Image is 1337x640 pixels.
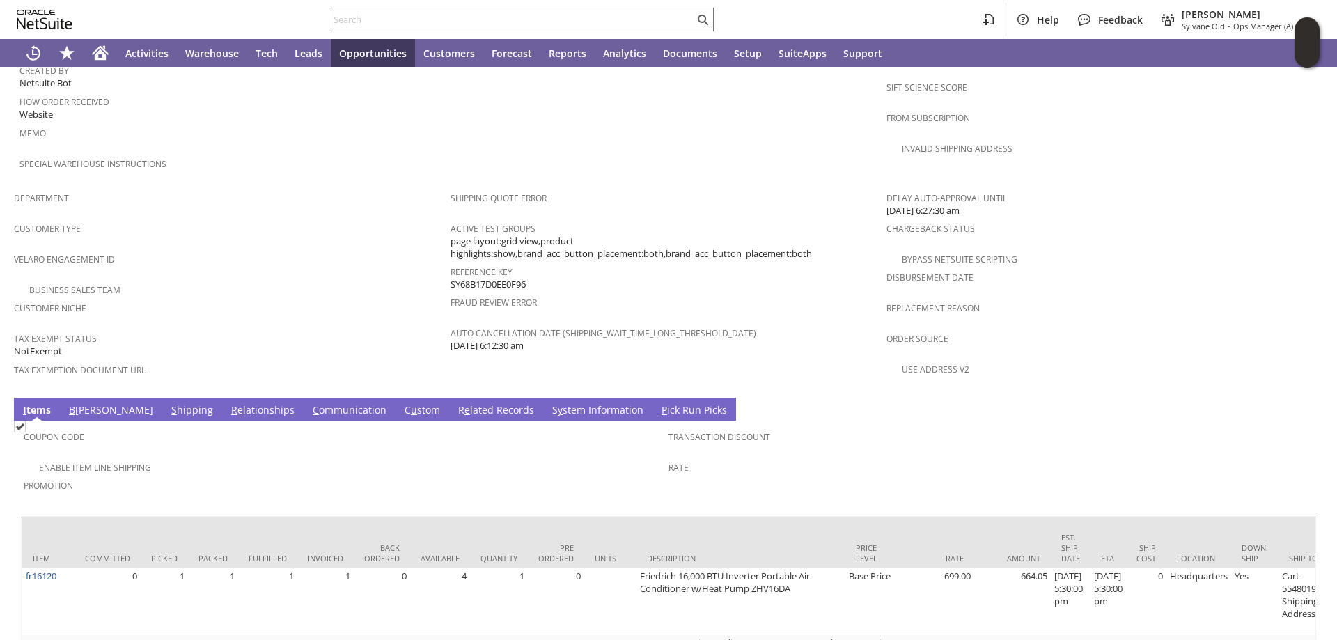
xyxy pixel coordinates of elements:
[354,568,410,634] td: 0
[69,403,75,416] span: B
[14,302,86,314] a: Customer Niche
[14,192,69,204] a: Department
[658,403,730,419] a: Pick Run Picks
[886,112,970,124] a: From Subscription
[297,568,354,634] td: 1
[92,45,109,61] svg: Home
[231,403,237,416] span: R
[39,462,151,474] a: Enable Item Line Shipping
[17,39,50,67] a: Recent Records
[1295,17,1320,68] iframe: Click here to launch Oracle Guided Learning Help Panel
[902,143,1012,155] a: Invalid Shipping Address
[663,47,717,60] span: Documents
[238,568,297,634] td: 1
[451,266,513,278] a: Reference Key
[286,39,331,67] a: Leads
[464,403,470,416] span: e
[886,272,974,283] a: Disbursement Date
[662,403,667,416] span: P
[734,47,762,60] span: Setup
[668,462,689,474] a: Rate
[480,553,517,563] div: Quantity
[177,39,247,67] a: Warehouse
[14,364,146,376] a: Tax Exemption Document URL
[410,568,470,634] td: 4
[843,47,882,60] span: Support
[528,568,584,634] td: 0
[401,403,444,419] a: Custom
[295,47,322,60] span: Leads
[19,108,53,121] span: Website
[451,235,880,260] span: page layout:grid view,product highlights:show,brand_acc_button_placement:both,brand_acc_button_pl...
[1182,8,1312,21] span: [PERSON_NAME]
[1098,13,1143,26] span: Feedback
[538,543,574,563] div: Pre Ordered
[1298,400,1315,417] a: Unrolled view on
[974,568,1051,634] td: 664.05
[470,568,528,634] td: 1
[455,403,538,419] a: Related Records
[364,543,400,563] div: Back Ordered
[411,403,417,416] span: u
[29,284,120,296] a: Business Sales Team
[423,47,475,60] span: Customers
[770,39,835,67] a: SuiteApps
[24,431,84,443] a: Coupon Code
[1037,13,1059,26] span: Help
[331,39,415,67] a: Opportunities
[1101,553,1116,563] div: ETA
[655,39,726,67] a: Documents
[19,65,69,77] a: Created By
[14,333,97,345] a: Tax Exempt Status
[1295,43,1320,68] span: Oracle Guided Learning Widget. To move around, please hold and drag
[50,39,84,67] div: Shortcuts
[886,81,967,93] a: Sift Science Score
[595,39,655,67] a: Analytics
[198,553,228,563] div: Packed
[886,204,960,217] span: [DATE] 6:27:30 am
[726,39,770,67] a: Setup
[1166,568,1231,634] td: Headquarters
[19,77,72,90] span: Netsuite Bot
[451,278,526,291] span: SY68B17D0EE0F96
[1090,568,1126,634] td: [DATE] 5:30:00 pm
[1177,553,1221,563] div: Location
[1228,21,1230,31] span: -
[668,431,770,443] a: Transaction Discount
[1289,553,1320,563] div: Ship To
[1061,532,1080,563] div: Est. Ship Date
[25,45,42,61] svg: Recent Records
[1231,568,1279,634] td: Yes
[540,39,595,67] a: Reports
[886,223,975,235] a: Chargeback Status
[188,568,238,634] td: 1
[125,47,169,60] span: Activities
[256,47,278,60] span: Tech
[886,192,1007,204] a: Delay Auto-Approval Until
[492,47,532,60] span: Forecast
[603,47,646,60] span: Analytics
[898,568,974,634] td: 699.00
[483,39,540,67] a: Forecast
[549,47,586,60] span: Reports
[451,192,547,204] a: Shipping Quote Error
[33,553,64,563] div: Item
[1051,568,1090,634] td: [DATE] 5:30:00 pm
[17,10,72,29] svg: logo
[85,553,130,563] div: Committed
[835,39,891,67] a: Support
[558,403,563,416] span: y
[451,339,524,352] span: [DATE] 6:12:30 am
[26,570,56,582] a: fr16120
[902,253,1017,265] a: Bypass NetSuite Scripting
[339,47,407,60] span: Opportunities
[902,364,969,375] a: Use Address V2
[14,253,115,265] a: Velaro Engagement ID
[247,39,286,67] a: Tech
[451,327,756,339] a: Auto Cancellation Date (shipping_wait_time_long_threshold_date)
[309,403,390,419] a: Communication
[19,96,109,108] a: How Order Received
[23,403,26,416] span: I
[228,403,298,419] a: Relationships
[415,39,483,67] a: Customers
